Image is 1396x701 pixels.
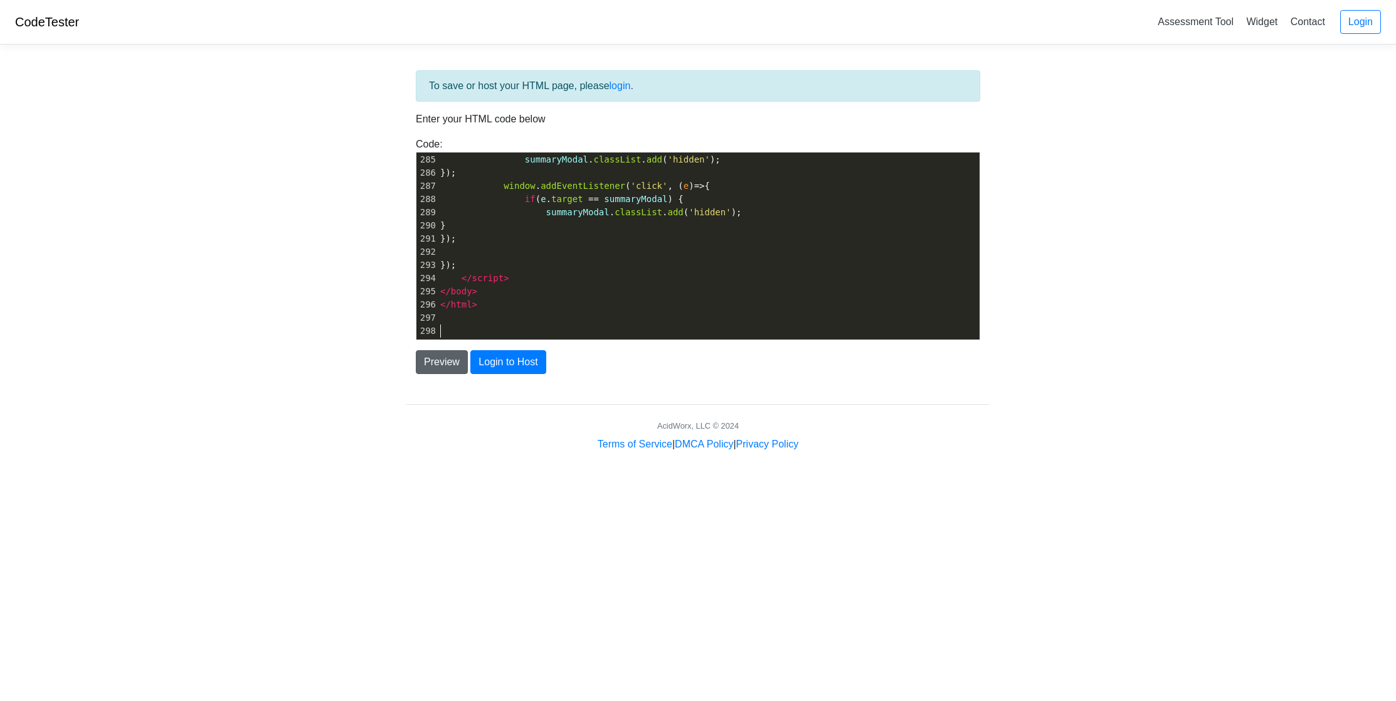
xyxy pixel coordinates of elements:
[416,245,438,259] div: 292
[416,285,438,298] div: 295
[440,154,721,164] span: . . ( );
[504,273,509,283] span: >
[440,233,456,243] span: });
[416,324,438,338] div: 298
[598,439,672,449] a: Terms of Service
[525,154,588,164] span: summaryModal
[615,207,662,217] span: classList
[416,259,438,272] div: 293
[470,350,546,374] button: Login to Host
[451,299,472,309] span: html
[406,137,990,340] div: Code:
[416,112,980,127] p: Enter your HTML code below
[736,439,799,449] a: Privacy Policy
[525,194,536,204] span: if
[440,260,456,270] span: });
[440,299,451,309] span: </
[593,154,641,164] span: classList
[440,286,451,296] span: </
[1286,11,1330,32] a: Contact
[588,194,599,204] span: ==
[551,194,583,204] span: target
[472,273,504,283] span: script
[416,179,438,193] div: 287
[1153,11,1239,32] a: Assessment Tool
[416,206,438,219] div: 289
[416,166,438,179] div: 286
[416,153,438,166] div: 285
[1340,10,1381,34] a: Login
[472,286,477,296] span: >
[15,15,79,29] a: CodeTester
[546,207,610,217] span: summaryModal
[667,207,683,217] span: add
[504,181,536,191] span: window
[689,207,731,217] span: 'hidden'
[416,70,980,102] div: To save or host your HTML page, please .
[416,298,438,311] div: 296
[416,193,438,206] div: 288
[694,181,705,191] span: =>
[440,194,684,204] span: ( . ) {
[416,350,468,374] button: Preview
[416,311,438,324] div: 297
[416,219,438,232] div: 290
[416,272,438,285] div: 294
[604,194,667,204] span: summaryModal
[440,220,446,230] span: }
[440,168,456,178] span: });
[541,181,625,191] span: addEventListener
[1241,11,1282,32] a: Widget
[647,154,662,164] span: add
[684,181,689,191] span: e
[462,273,472,283] span: </
[440,207,742,217] span: . . ( );
[440,181,710,191] span: . ( , ( ) {
[630,181,667,191] span: 'click'
[598,437,798,452] div: | |
[657,420,739,432] div: AcidWorx, LLC © 2024
[675,439,733,449] a: DMCA Policy
[541,194,546,204] span: e
[472,299,477,309] span: >
[416,232,438,245] div: 291
[667,154,709,164] span: 'hidden'
[610,80,631,91] a: login
[451,286,472,296] span: body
